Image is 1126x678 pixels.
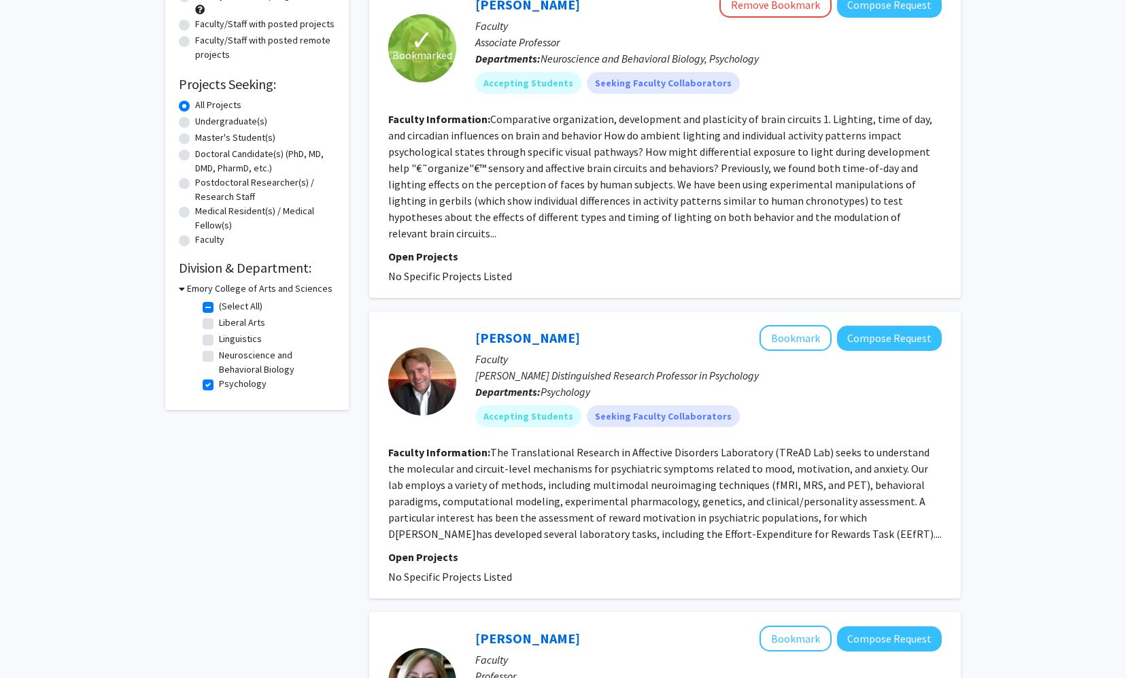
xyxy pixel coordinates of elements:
span: ✓ [411,33,434,47]
p: Faculty [475,351,942,367]
button: Add Lynne Nygaard to Bookmarks [760,626,832,651]
label: All Projects [195,98,241,112]
span: No Specific Projects Listed [388,570,512,583]
p: Associate Professor [475,34,942,50]
iframe: Chat [10,617,58,668]
label: Faculty/Staff with posted projects [195,17,335,31]
span: Bookmarked [392,47,452,63]
p: Open Projects [388,549,942,565]
label: Neuroscience and Behavioral Biology [219,348,332,377]
label: Undergraduate(s) [195,114,267,129]
p: [PERSON_NAME] Distinguished Research Professor in Psychology [475,367,942,384]
a: [PERSON_NAME] [475,630,580,647]
label: Faculty/Staff with posted remote projects [195,33,335,62]
b: Faculty Information: [388,445,490,459]
label: (Select All) [219,299,262,313]
b: Departments: [475,385,541,399]
label: Liberal Arts [219,316,265,330]
b: Faculty Information: [388,112,490,126]
mat-chip: Accepting Students [475,405,581,427]
mat-chip: Accepting Students [475,72,581,94]
label: Faculty [195,233,224,247]
p: Faculty [475,18,942,34]
label: Doctoral Candidate(s) (PhD, MD, DMD, PharmD, etc.) [195,147,335,175]
h2: Division & Department: [179,260,335,276]
mat-chip: Seeking Faculty Collaborators [587,405,740,427]
label: Psychology [219,377,267,391]
b: Departments: [475,52,541,65]
span: No Specific Projects Listed [388,269,512,283]
mat-chip: Seeking Faculty Collaborators [587,72,740,94]
label: Master's Student(s) [195,131,275,145]
label: Medical Resident(s) / Medical Fellow(s) [195,204,335,233]
h2: Projects Seeking: [179,76,335,92]
span: Psychology [541,385,590,399]
span: Neuroscience and Behavioral Biology, Psychology [541,52,759,65]
button: Add Michael Treadway to Bookmarks [760,325,832,351]
h3: Emory College of Arts and Sciences [187,282,332,296]
fg-read-more: The Translational Research in Affective Disorders Laboratory (TReAD Lab) seeks to understand the ... [388,445,942,541]
label: Linguistics [219,332,262,346]
a: [PERSON_NAME] [475,329,580,346]
p: Faculty [475,651,942,668]
fg-read-more: Comparative organization, development and plasticity of brain circuits 1. Lighting, time of day, ... [388,112,932,240]
button: Compose Request to Michael Treadway [837,326,942,351]
label: Postdoctoral Researcher(s) / Research Staff [195,175,335,204]
p: Open Projects [388,248,942,265]
button: Compose Request to Lynne Nygaard [837,626,942,651]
